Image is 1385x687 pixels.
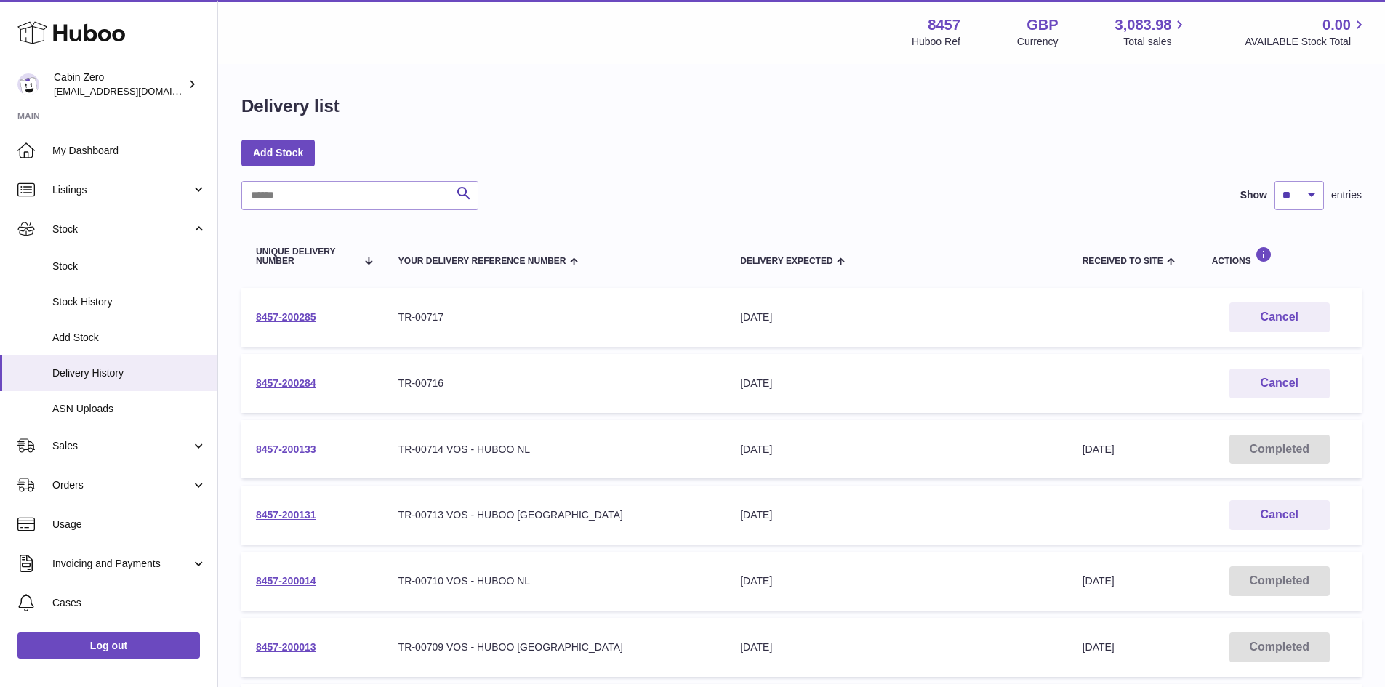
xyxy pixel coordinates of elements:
strong: GBP [1027,15,1058,35]
span: Your Delivery Reference Number [398,257,566,266]
a: 8457-200013 [256,641,316,653]
button: Cancel [1229,500,1330,530]
span: Add Stock [52,331,206,345]
a: 8457-200284 [256,377,316,389]
span: [EMAIL_ADDRESS][DOMAIN_NAME] [54,85,214,97]
span: [DATE] [1083,575,1115,587]
div: Currency [1017,35,1059,49]
img: internalAdmin-8457@internal.huboo.com [17,73,39,95]
h1: Delivery list [241,95,340,118]
div: [DATE] [740,508,1053,522]
div: Huboo Ref [912,35,960,49]
a: 8457-200014 [256,575,316,587]
span: [DATE] [1083,443,1115,455]
div: TR-00714 VOS - HUBOO NL [398,443,711,457]
span: Delivery History [52,366,206,380]
span: Invoicing and Payments [52,557,191,571]
span: Stock [52,222,191,236]
span: 3,083.98 [1115,15,1172,35]
span: Listings [52,183,191,197]
strong: 8457 [928,15,960,35]
div: TR-00717 [398,310,711,324]
span: Sales [52,439,191,453]
span: Unique Delivery Number [256,247,356,266]
div: [DATE] [740,377,1053,390]
button: Cancel [1229,302,1330,332]
div: TR-00716 [398,377,711,390]
a: 0.00 AVAILABLE Stock Total [1245,15,1368,49]
a: 8457-200131 [256,509,316,521]
span: AVAILABLE Stock Total [1245,35,1368,49]
div: Cabin Zero [54,71,185,98]
span: Delivery Expected [740,257,832,266]
div: TR-00710 VOS - HUBOO NL [398,574,711,588]
span: Stock History [52,295,206,309]
label: Show [1240,188,1267,202]
a: Log out [17,632,200,659]
span: Stock [52,260,206,273]
span: ASN Uploads [52,402,206,416]
div: Actions [1212,246,1347,266]
span: [DATE] [1083,641,1115,653]
button: Cancel [1229,369,1330,398]
span: Orders [52,478,191,492]
a: 3,083.98 Total sales [1115,15,1189,49]
a: Add Stock [241,140,315,166]
div: [DATE] [740,574,1053,588]
div: TR-00713 VOS - HUBOO [GEOGRAPHIC_DATA] [398,508,711,522]
span: Received to Site [1083,257,1163,266]
div: [DATE] [740,310,1053,324]
a: 8457-200285 [256,311,316,323]
span: Total sales [1123,35,1188,49]
span: entries [1331,188,1362,202]
span: Usage [52,518,206,531]
div: TR-00709 VOS - HUBOO [GEOGRAPHIC_DATA] [398,640,711,654]
span: 0.00 [1322,15,1351,35]
a: 8457-200133 [256,443,316,455]
span: Cases [52,596,206,610]
div: [DATE] [740,640,1053,654]
span: My Dashboard [52,144,206,158]
div: [DATE] [740,443,1053,457]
